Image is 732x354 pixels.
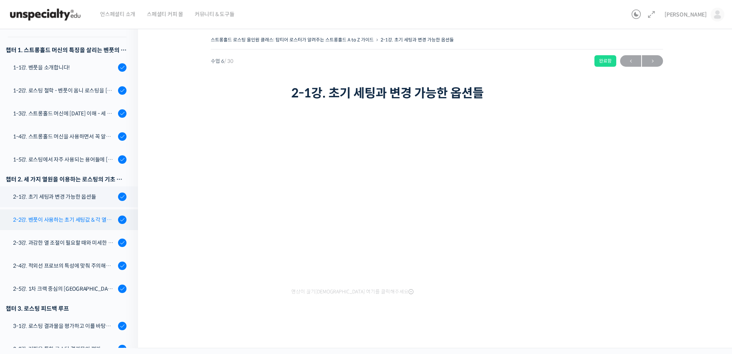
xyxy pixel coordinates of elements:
a: ←이전 [620,55,641,67]
span: 대화 [70,255,79,261]
a: 대화 [51,243,99,262]
a: 설정 [99,243,147,262]
h3: 챕터 1. 스트롱홀드 머신의 특징을 살리는 벤풋의 로스팅 방식 [6,45,126,55]
a: 2-1강. 초기 세팅과 변경 가능한 옵션들 [381,37,454,43]
div: 3-2강. 커핑을 통한 로스팅 결과물의 평가 [13,345,116,353]
div: 챕터 3. 로스팅 피드백 루프 [6,303,126,314]
div: 3-1강. 로스팅 결과물을 평가하고 이를 바탕으로 프로파일을 설계하는 방법 [13,322,116,330]
a: 스트롱홀드 로스팅 올인원 클래스: 탑티어 로스터가 알려주는 스트롱홀드 A to Z 가이드 [211,37,374,43]
span: 수업 6 [211,59,233,64]
div: 완료함 [594,55,616,67]
span: → [642,56,663,66]
div: 1-2강. 로스팅 철학 - 벤풋이 옴니 로스팅을 [DATE] 않는 이유 [13,86,116,95]
span: ← [620,56,641,66]
div: 2-2강. 벤풋이 사용하는 초기 세팅값 & 각 열원이 하는 역할 [13,216,116,224]
div: 2-4강. 적외선 프로브의 특성에 맞춰 주의해야 할 점들 [13,262,116,270]
div: 1-5강. 로스팅에서 자주 사용되는 용어들에 [DATE] 이해 [13,155,116,164]
span: / 30 [224,58,233,64]
h1: 2-1강. 초기 세팅과 변경 가능한 옵션들 [291,86,583,100]
a: 홈 [2,243,51,262]
span: 영상이 끊기[DEMOGRAPHIC_DATA] 여기를 클릭해주세요 [291,289,414,295]
span: 홈 [24,255,29,261]
div: 1-4강. 스트롱홀드 머신을 사용하면서 꼭 알고 있어야 할 유의사항 [13,132,116,141]
span: 설정 [118,255,128,261]
div: 챕터 2. 세 가지 열원을 이용하는 로스팅의 기초 설계 [6,174,126,184]
div: 2-3강. 과감한 열 조절이 필요할 때와 미세한 열 조절이 필요할 때 [13,239,116,247]
div: 2-1강. 초기 세팅과 변경 가능한 옵션들 [13,193,116,201]
div: 1-1강. 벤풋을 소개합니다! [13,63,116,72]
span: [PERSON_NAME] [665,11,707,18]
a: 다음→ [642,55,663,67]
div: 1-3강. 스트롱홀드 머신에 [DATE] 이해 - 세 가지 열원이 만들어내는 변화 [13,109,116,118]
div: 2-5강. 1차 크랙 중심의 [GEOGRAPHIC_DATA]에 관하여 [13,285,116,293]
